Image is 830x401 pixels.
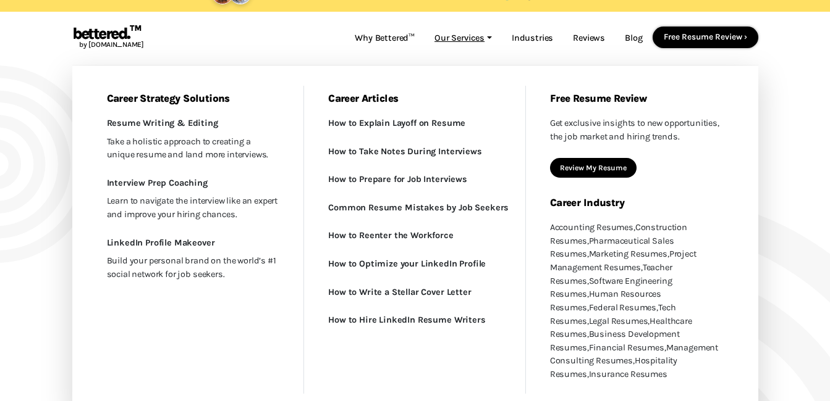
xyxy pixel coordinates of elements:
[589,342,664,353] a: Financial Resumes
[92,133,295,164] p: Take a holistic approach to creating a unique resume and land more interviews.
[328,201,501,215] p: Common Resume Mistakes by Job Seekers
[313,86,516,114] strong: Career Articles
[653,27,758,48] button: Free Resume Review ›
[313,226,516,255] a: How to Reenter the Workforce
[72,27,144,50] a: bettered.™by [DOMAIN_NAME]
[328,117,501,130] p: How to Explain Layoff on Resume
[92,114,295,133] a: Resume Writing & Editing
[328,229,501,242] p: How to Reenter the Workforce
[550,329,680,353] a: Business Development Resumes
[589,369,667,379] a: Insurance Resumes
[92,192,295,223] p: Learn to navigate the interview like an expert and improve your hiring chances.
[550,276,672,300] a: Software Engineering Resumes
[92,252,295,283] p: Build your personal brand on the world’s #1 social network for job seekers.
[589,249,667,259] a: Marketing Resumes
[550,316,692,340] a: Healthcare Resumes
[664,32,747,41] a: Free Resume Review ›
[535,86,739,114] strong: Free Resume Review
[502,27,563,50] a: Industries
[92,86,295,114] strong: Career Strategy Solutions
[313,199,516,227] a: Common Resume Mistakes by Job Seekers
[328,145,501,159] p: How to Take Notes During Interviews
[313,311,516,339] a: How to Hire LinkedIn Resume Writers
[328,257,501,271] p: How to Optimize your LinkedIn Profile
[313,114,516,143] a: How to Explain Layoff on Resume
[563,27,615,50] a: Reviews
[92,174,295,192] a: Interview Prep Coaching
[425,27,502,50] a: Our Services
[535,218,739,383] p: , , , , , , , , , , , , , , , ,
[328,313,501,327] p: How to Hire LinkedIn Resume Writers
[560,163,627,172] a: Review My Resume
[328,173,501,186] p: How to Prepare for Job Interviews
[313,143,516,171] a: How to Take Notes During Interviews
[550,222,687,246] a: Construction Resumes
[589,316,648,326] a: Legal Resumes
[550,289,661,313] a: Human Resources Resumes
[313,283,516,312] a: How to Write a Stellar Cover Letter
[615,27,652,50] a: Blog
[550,222,633,233] a: Accounting Resumes
[535,114,739,146] p: Get exclusive insights to new opportunities, the job market and hiring trends.
[550,262,672,286] a: Teacher Resumes
[535,190,739,218] strong: Career Industry
[313,255,516,283] a: How to Optimize your LinkedIn Profile
[550,302,676,326] a: Tech Resumes
[550,158,637,178] button: Review My Resume
[72,40,144,49] span: by [DOMAIN_NAME]
[313,170,516,199] a: How to Prepare for Job Interviews
[589,302,657,313] a: Federal Resumes
[550,249,697,273] a: Project Management Resumes
[328,286,501,299] p: How to Write a Stellar Cover Letter
[345,27,425,50] a: Why Bettered™
[92,234,295,252] a: LinkedIn Profile Makeover
[550,236,674,260] a: Pharmaceutical Sales Resumes
[550,355,677,379] a: Hospitality Resumes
